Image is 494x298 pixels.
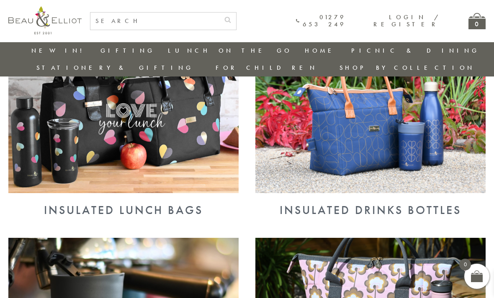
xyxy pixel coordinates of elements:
a: For Children [216,64,317,72]
a: Gifting [100,46,155,55]
div: Insulated Lunch Bags [8,204,239,217]
img: Insulated Lunch Bags [8,26,239,193]
img: Insulated Drinks Bottles [255,26,486,193]
a: Login / Register [373,13,439,28]
a: 0 [468,13,486,29]
a: New in! [31,46,87,55]
a: Picnic & Dining [351,46,479,55]
span: 0 [459,259,471,270]
a: Stationery & Gifting [36,64,193,72]
input: SEARCH [90,13,219,30]
a: Shop by collection [340,64,475,72]
a: Home [305,46,338,55]
div: Insulated Drinks Bottles [255,204,486,217]
a: Insulated Drinks Bottles Insulated Drinks Bottles [255,186,486,217]
a: Lunch On The Go [168,46,292,55]
img: logo [8,6,82,34]
a: 01279 653 249 [296,14,346,28]
a: Insulated Lunch Bags Insulated Lunch Bags [8,186,239,217]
